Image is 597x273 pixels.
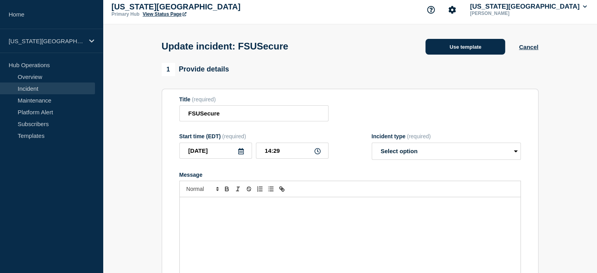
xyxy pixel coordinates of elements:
[162,63,175,76] span: 1
[222,133,246,139] span: (required)
[423,2,439,18] button: Support
[111,2,268,11] p: [US_STATE][GEOGRAPHIC_DATA]
[221,184,232,194] button: Toggle bold text
[372,133,521,139] div: Incident type
[111,11,139,17] p: Primary Hub
[183,184,221,194] span: Font size
[192,96,216,103] span: (required)
[254,184,265,194] button: Toggle ordered list
[519,44,538,50] button: Cancel
[425,39,505,55] button: Use template
[162,41,288,52] h1: Update incident: FSUSecure
[142,11,186,17] a: View Status Page
[276,184,287,194] button: Toggle link
[232,184,243,194] button: Toggle italic text
[256,143,329,159] input: HH:MM
[179,133,329,139] div: Start time (EDT)
[179,172,521,178] div: Message
[444,2,460,18] button: Account settings
[372,143,521,160] select: Incident type
[265,184,276,194] button: Toggle bulleted list
[407,133,431,139] span: (required)
[9,38,84,44] p: [US_STATE][GEOGRAPHIC_DATA]
[179,96,329,103] div: Title
[179,105,329,121] input: Title
[162,63,229,76] div: Provide details
[468,11,550,16] p: [PERSON_NAME]
[243,184,254,194] button: Toggle strikethrough text
[468,3,588,11] button: [US_STATE][GEOGRAPHIC_DATA]
[179,143,252,159] input: YYYY-MM-DD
